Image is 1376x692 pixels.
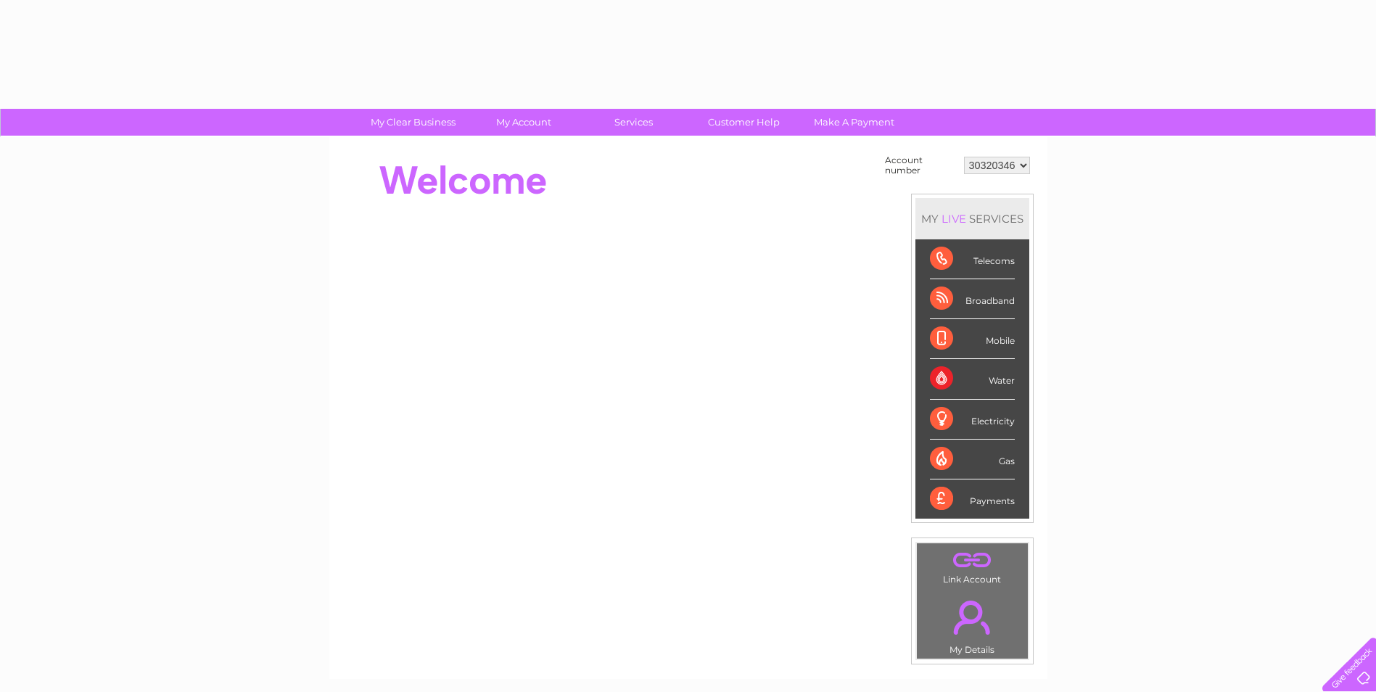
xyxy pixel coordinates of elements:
a: Make A Payment [794,109,914,136]
div: Water [930,359,1015,399]
div: Broadband [930,279,1015,319]
div: LIVE [939,212,969,226]
a: Customer Help [684,109,804,136]
div: Payments [930,479,1015,519]
td: Link Account [916,543,1029,588]
td: My Details [916,588,1029,659]
a: My Clear Business [353,109,473,136]
a: Services [574,109,693,136]
div: Mobile [930,319,1015,359]
a: My Account [464,109,583,136]
a: . [920,592,1024,643]
div: Telecoms [930,239,1015,279]
div: Gas [930,440,1015,479]
div: Electricity [930,400,1015,440]
td: Account number [881,152,960,179]
div: MY SERVICES [915,198,1029,239]
a: . [920,547,1024,572]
